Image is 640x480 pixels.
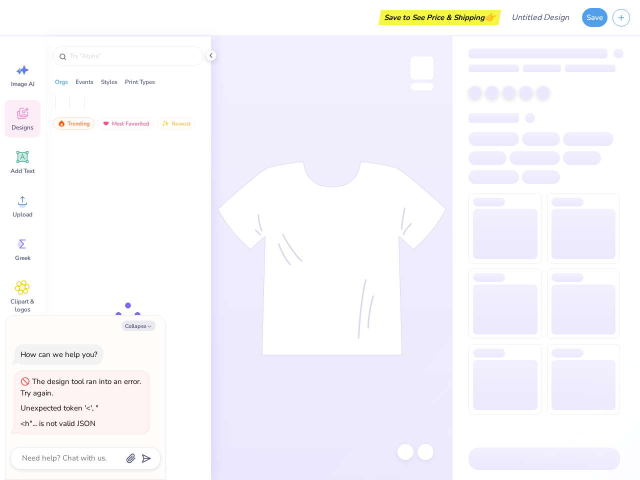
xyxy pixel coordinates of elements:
div: Events [75,77,93,86]
div: Print Types [125,77,155,86]
input: Untitled Design [503,7,577,27]
span: Upload [12,210,32,218]
div: Save to See Price & Shipping [381,10,498,25]
span: Designs [11,123,33,131]
span: Add Text [10,167,34,175]
div: The design tool ran into an error. Try again. [20,376,141,398]
span: Greek [15,254,30,262]
img: most_fav.gif [102,120,110,127]
div: How can we help you? [20,349,97,359]
img: trending.gif [57,120,65,127]
img: newest.gif [161,120,169,127]
div: Styles [101,77,117,86]
span: Image AI [11,80,34,88]
div: Most Favorited [97,117,154,129]
button: Collapse [122,320,155,331]
div: Newest [157,117,195,129]
div: Unexpected token '<', " [20,403,98,413]
div: Orgs [55,77,68,86]
div: <h"... is not valid JSON [20,418,95,428]
input: Try "Alpha" [69,51,197,61]
img: tee-skeleton.svg [217,161,446,355]
span: 👉 [484,11,495,23]
button: Save [582,8,607,27]
span: Clipart & logos [6,297,39,313]
div: Trending [53,117,94,129]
